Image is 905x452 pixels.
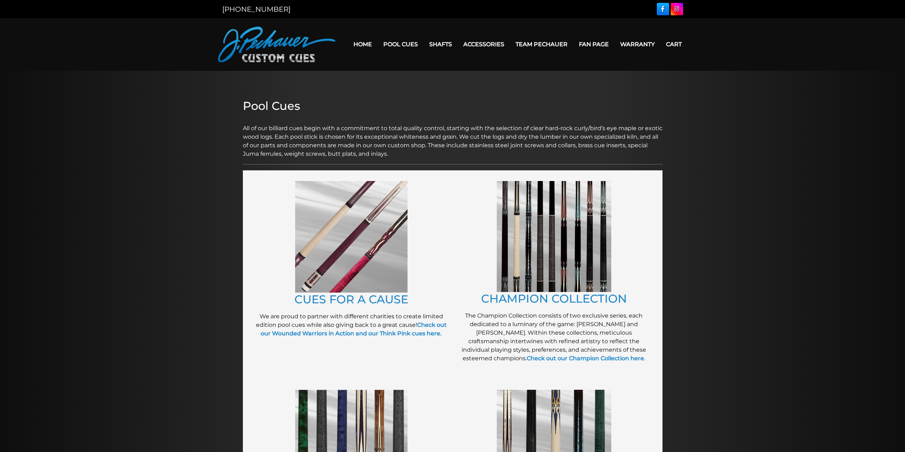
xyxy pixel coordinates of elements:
a: Warranty [614,35,660,53]
a: [PHONE_NUMBER] [222,5,291,14]
img: Pechauer Custom Cues [218,27,335,62]
a: Fan Page [573,35,614,53]
p: All of our billiard cues begin with a commitment to total quality control, starting with the sele... [243,116,662,158]
a: Home [348,35,378,53]
p: We are proud to partner with different charities to create limited edition pool cues while also g... [254,312,449,338]
a: Pool Cues [378,35,424,53]
h2: Pool Cues [243,99,662,113]
a: Shafts [424,35,458,53]
a: Check out our Champion Collection here [527,355,644,362]
a: Check out our Wounded Warriors in Action and our Think Pink cues here. [261,321,447,337]
p: The Champion Collection consists of two exclusive series, each dedicated to a luminary of the gam... [456,312,652,363]
a: Cart [660,35,687,53]
a: CUES FOR A CAUSE [294,292,408,306]
a: CHAMPION COLLECTION [481,292,627,305]
a: Team Pechauer [510,35,573,53]
a: Accessories [458,35,510,53]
